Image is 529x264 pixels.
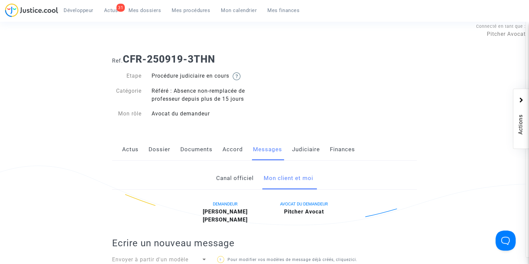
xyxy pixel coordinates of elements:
[476,24,526,29] span: Connecté en tant que :
[203,216,248,223] b: [PERSON_NAME]
[17,17,76,23] div: Domaine: [DOMAIN_NAME]
[11,11,16,16] img: logo_orange.svg
[351,257,356,262] a: ici
[223,139,243,161] a: Accord
[221,7,257,13] span: Mon calendrier
[292,139,320,161] a: Judiciaire
[253,139,282,161] a: Messages
[217,256,365,264] p: Pour modifier vos modèles de message déjà créés, cliquez .
[107,110,147,118] div: Mon rôle
[5,3,58,17] img: jc-logo.svg
[267,7,299,13] span: Mes finances
[76,39,81,44] img: tab_keywords_by_traffic_grey.svg
[147,110,265,118] div: Avocat du demandeur
[107,87,147,103] div: Catégorie
[147,72,265,80] div: Procédure judiciaire en cours
[112,58,123,64] span: Ref.
[107,72,147,80] div: Etape
[99,5,123,15] a: 31Actus
[496,231,516,251] iframe: Help Scout Beacon - Open
[147,87,265,103] div: Référé : Absence non-remplacée de professeur depuis plus de 15 jours
[11,17,16,23] img: website_grey.svg
[166,5,215,15] a: Mes procédures
[128,7,161,13] span: Mes dossiers
[233,72,241,80] img: help.svg
[330,139,355,161] a: Finances
[180,139,212,161] a: Documents
[64,7,93,13] span: Développeur
[122,139,139,161] a: Actus
[116,4,125,12] div: 31
[27,39,32,44] img: tab_domain_overview_orange.svg
[517,96,525,145] span: Actions
[123,5,166,15] a: Mes dossiers
[263,167,313,189] a: Mon client et moi
[215,5,262,15] a: Mon calendrier
[112,237,417,249] h2: Ecrire un nouveau message
[104,7,118,13] span: Actus
[213,201,238,206] span: DEMANDEUR
[203,208,248,215] b: [PERSON_NAME]
[112,256,188,263] span: Envoyer à partir d'un modèle
[262,5,305,15] a: Mes finances
[83,39,102,44] div: Mots-clés
[280,201,328,206] span: AVOCAT DU DEMANDEUR
[172,7,210,13] span: Mes procédures
[34,39,52,44] div: Domaine
[58,5,99,15] a: Développeur
[216,167,253,189] a: Canal officiel
[284,208,324,215] b: Pitcher Avocat
[219,258,222,262] span: ?
[149,139,170,161] a: Dossier
[19,11,33,16] div: v 4.0.25
[123,53,215,65] b: CFR-250919-3THN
